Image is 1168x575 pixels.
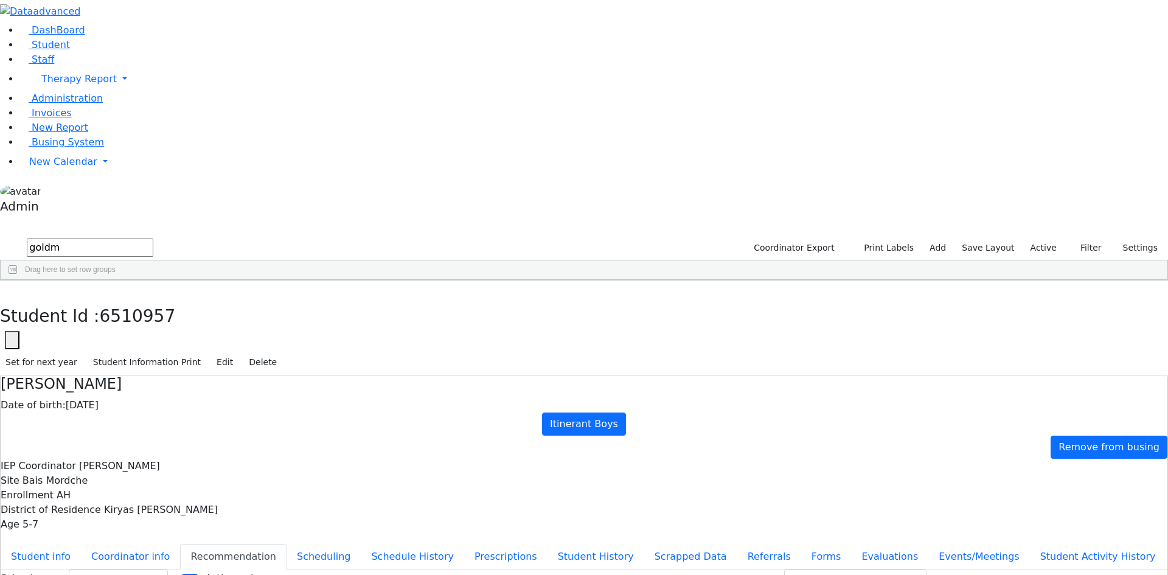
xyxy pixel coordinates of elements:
input: Search [27,239,153,257]
button: Recommendation [180,544,287,570]
a: Busing System [19,136,104,148]
label: Enrollment [1,488,54,503]
label: Site [1,473,19,488]
a: New Report [19,122,88,133]
a: Staff [19,54,54,65]
button: Filter [1065,239,1107,257]
a: New Calendar [19,150,1168,174]
span: Bais Mordche [23,475,88,486]
span: Staff [32,54,54,65]
button: Evaluations [851,544,928,570]
button: Student History [547,544,644,570]
a: Invoices [19,107,72,119]
div: [DATE] [1,398,1167,413]
span: Kiryas [PERSON_NAME] [104,504,218,515]
button: Edit [211,353,238,372]
label: District of Residence [1,503,101,517]
button: Student Activity History [1030,544,1166,570]
button: Settings [1107,239,1163,257]
button: Referrals [737,544,801,570]
h4: [PERSON_NAME] [1,375,1167,393]
button: Forms [801,544,852,570]
button: Schedule History [361,544,464,570]
span: 6510957 [100,306,176,326]
button: Delete [243,353,282,372]
button: Student info [1,544,81,570]
span: AH [57,489,71,501]
button: Scrapped Data [644,544,737,570]
a: Student [19,39,70,51]
a: Add [924,239,951,257]
button: Prescriptions [464,544,547,570]
a: Therapy Report [19,67,1168,91]
label: IEP Coordinator [1,459,76,473]
a: Itinerant Boys [542,413,626,436]
label: Age [1,517,19,532]
button: Coordinator info [81,544,180,570]
span: Therapy Report [41,73,117,85]
span: Invoices [32,107,72,119]
button: Coordinator Export [746,239,840,257]
span: 5-7 [23,518,38,530]
span: New Calendar [29,156,97,167]
span: DashBoard [32,24,85,36]
a: DashBoard [19,24,85,36]
span: [PERSON_NAME] [79,460,160,472]
button: Student Information Print [88,353,206,372]
span: Administration [32,92,103,104]
span: Drag here to set row groups [25,265,116,274]
span: Busing System [32,136,104,148]
span: Student [32,39,70,51]
button: Save Layout [956,239,1020,257]
span: New Report [32,122,88,133]
label: Date of birth: [1,398,66,413]
label: Active [1025,239,1062,257]
button: Scheduling [287,544,361,570]
span: Remove from busing [1058,441,1159,453]
a: Administration [19,92,103,104]
a: Remove from busing [1051,436,1167,459]
button: Events/Meetings [928,544,1029,570]
button: Print Labels [850,239,919,257]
